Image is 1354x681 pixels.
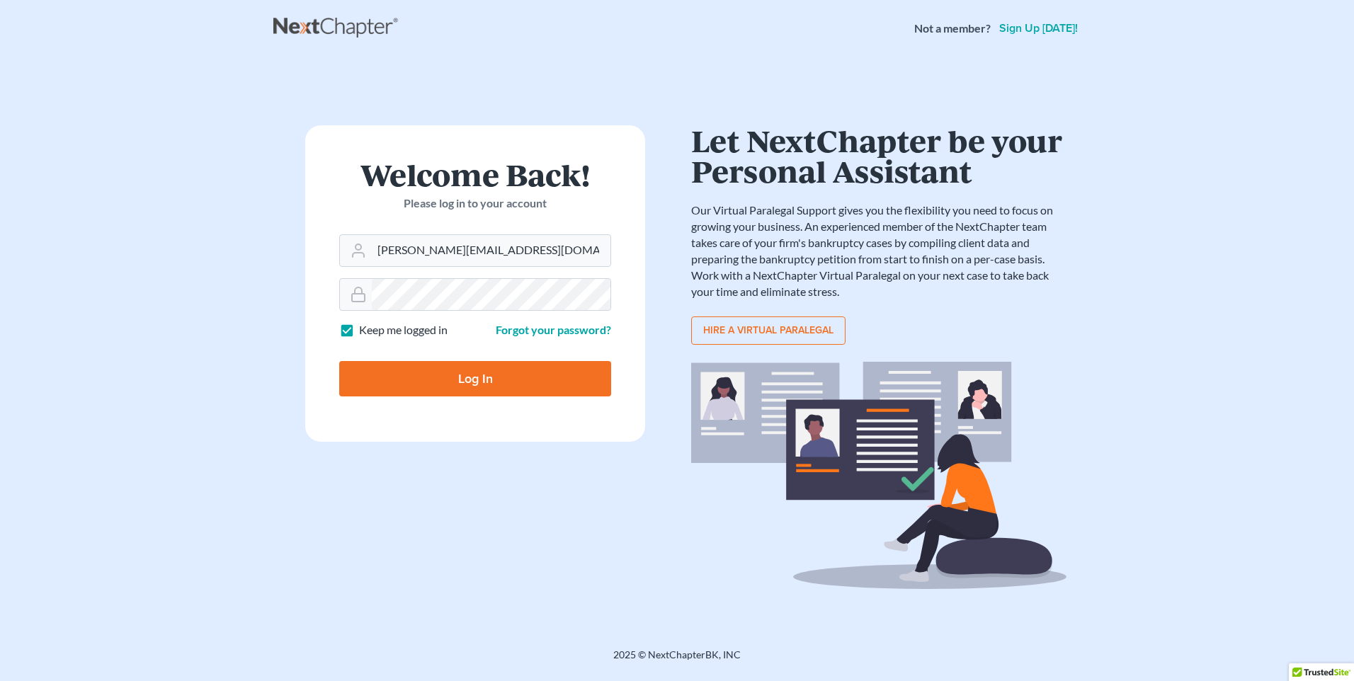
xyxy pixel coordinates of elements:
h1: Welcome Back! [339,159,611,190]
label: Keep me logged in [359,322,448,338]
h1: Let NextChapter be your Personal Assistant [691,125,1066,185]
input: Email Address [372,235,610,266]
p: Please log in to your account [339,195,611,212]
p: Our Virtual Paralegal Support gives you the flexibility you need to focus on growing your busines... [691,202,1066,299]
a: Hire a virtual paralegal [691,316,846,345]
input: Log In [339,361,611,396]
strong: Not a member? [914,21,991,37]
a: Sign up [DATE]! [996,23,1081,34]
img: virtual_paralegal_bg-b12c8cf30858a2b2c02ea913d52db5c468ecc422855d04272ea22d19010d70dc.svg [691,362,1066,589]
div: 2025 © NextChapterBK, INC [273,648,1081,673]
a: Forgot your password? [496,323,611,336]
